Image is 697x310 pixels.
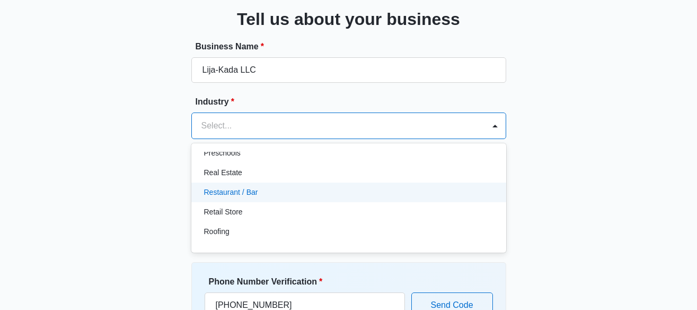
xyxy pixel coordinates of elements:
[237,6,460,32] h3: Tell us about your business
[209,275,409,288] label: Phone Number Verification
[204,206,243,218] p: Retail Store
[204,187,258,198] p: Restaurant / Bar
[204,226,230,237] p: Roofing
[191,57,506,83] input: e.g. Jane's Plumbing
[204,167,242,178] p: Real Estate
[204,148,241,159] p: Preschools
[196,40,510,53] label: Business Name
[196,96,510,108] label: Industry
